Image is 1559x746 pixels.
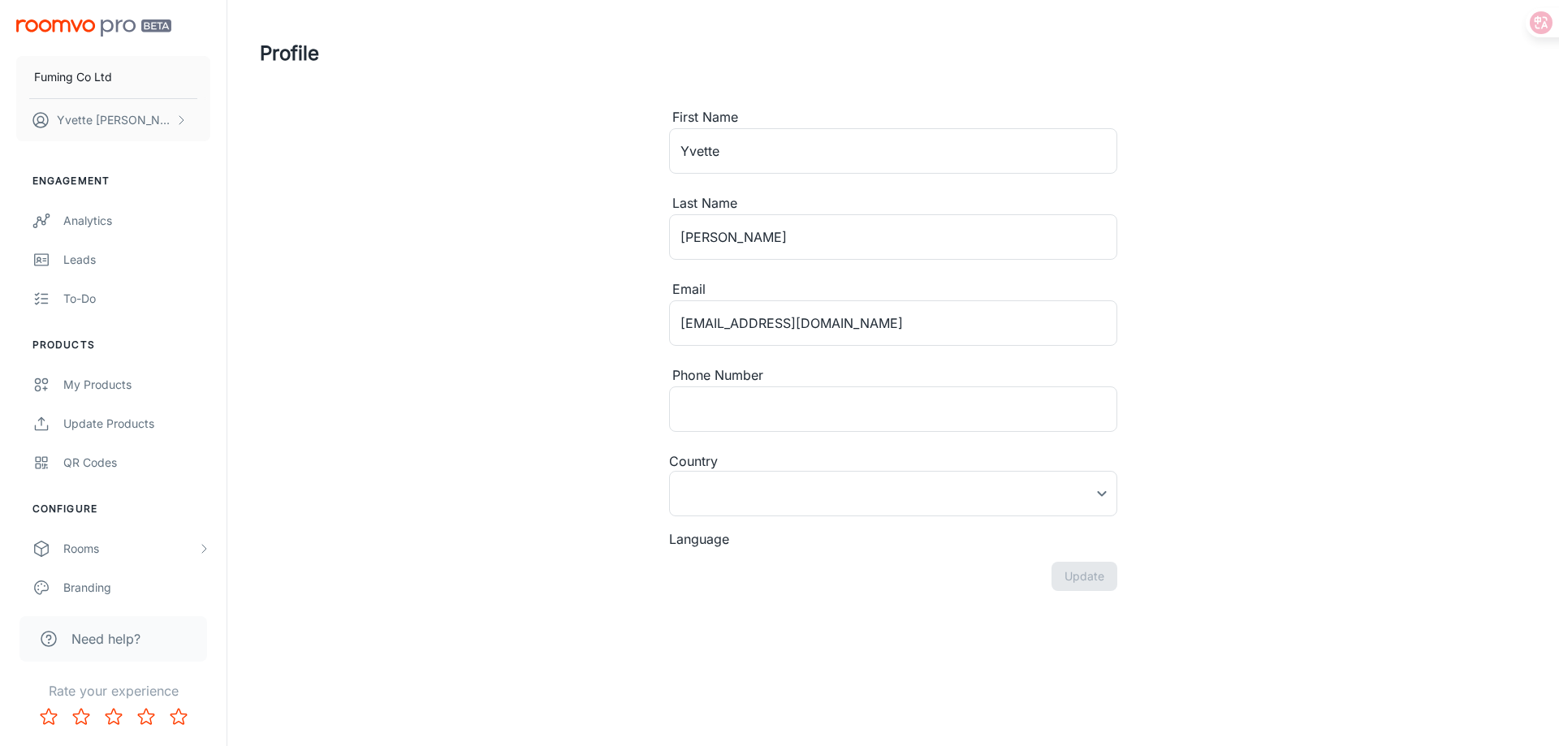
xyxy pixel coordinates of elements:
[34,68,112,86] p: Fuming Co Ltd
[65,701,97,733] button: Rate 2 star
[162,701,195,733] button: Rate 5 star
[63,251,210,269] div: Leads
[71,629,140,649] span: Need help?
[57,111,171,129] p: Yvette [PERSON_NAME]
[16,99,210,141] button: Yvette [PERSON_NAME]
[63,540,197,558] div: Rooms
[13,681,214,701] p: Rate your experience
[669,193,1117,214] div: Last Name
[63,290,210,308] div: To-do
[669,279,1117,300] div: Email
[669,365,1117,386] div: Phone Number
[669,107,1117,128] div: First Name
[63,415,210,433] div: Update Products
[669,529,1117,549] div: Language
[32,701,65,733] button: Rate 1 star
[63,454,210,472] div: QR Codes
[63,376,210,394] div: My Products
[260,39,319,68] h1: Profile
[97,701,130,733] button: Rate 3 star
[16,56,210,98] button: Fuming Co Ltd
[63,579,210,597] div: Branding
[130,701,162,733] button: Rate 4 star
[669,451,1117,471] div: Country
[16,19,171,37] img: Roomvo PRO Beta
[63,212,210,230] div: Analytics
